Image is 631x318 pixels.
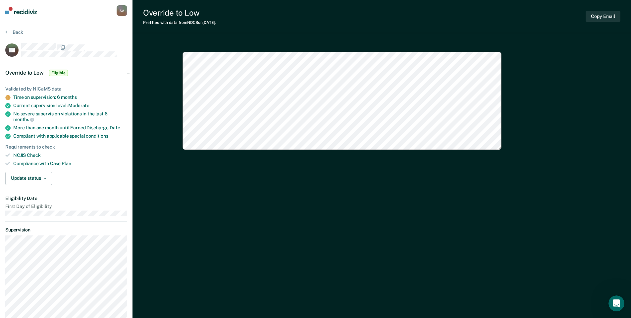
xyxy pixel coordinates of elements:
span: Eligible [49,70,68,76]
div: Compliance with Case [13,161,127,166]
dt: Supervision [5,227,127,233]
div: No severe supervision violations in the last 6 [13,111,127,122]
span: Plan [62,161,71,166]
div: Time on supervision: 6 months [13,95,127,100]
div: Requirements to check [5,144,127,150]
img: Recidiviz [5,7,37,14]
span: Check [27,153,40,158]
button: SA [117,5,127,16]
div: Validated by NICaMS data [5,86,127,92]
span: Date [110,125,120,130]
span: conditions [86,133,108,139]
iframe: Intercom live chat [608,295,624,311]
div: More than one month until Earned Discharge [13,125,127,131]
button: Copy Email [586,11,620,22]
dt: Eligibility Date [5,196,127,201]
div: Prefilled with data from NDCS on [DATE] . [143,20,216,25]
button: Update status [5,172,52,185]
div: Current supervision level: [13,103,127,108]
button: Back [5,29,23,35]
dt: First Day of Eligibility [5,204,127,209]
span: Override to Low [5,70,44,76]
div: Override to Low [143,8,216,18]
span: months [13,117,34,122]
div: NCJIS [13,153,127,158]
div: Compliant with applicable special [13,133,127,139]
div: S A [117,5,127,16]
span: Moderate [68,103,89,108]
